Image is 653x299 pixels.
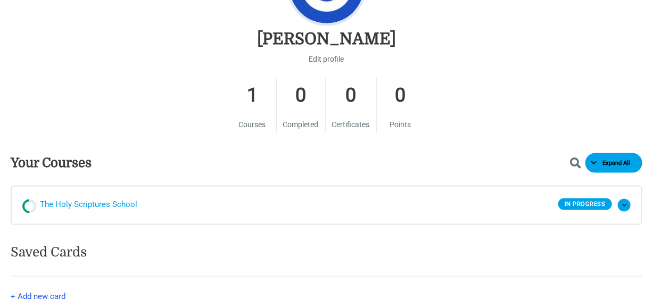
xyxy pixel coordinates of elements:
button: Show Courses Search Field [570,157,588,169]
h3: Your Courses [11,155,92,171]
div: In progress [20,197,39,217]
span: Certificates [332,120,370,129]
a: In progress The Holy Scriptures School [22,197,558,213]
span: Points [390,120,411,129]
span: Completed [283,120,319,129]
button: Expand All [585,153,642,173]
strong: 1 [235,78,270,113]
h2: Saved Cards [11,246,642,267]
a: Edit profile [309,52,344,66]
div: In Progress [558,198,612,210]
span: Expand All [597,160,637,167]
span: The Holy Scriptures School [40,197,138,213]
strong: 0 [283,78,319,113]
strong: 0 [332,78,370,113]
h2: [PERSON_NAME] [257,29,396,49]
span: Courses [239,120,266,129]
strong: 0 [383,78,418,113]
